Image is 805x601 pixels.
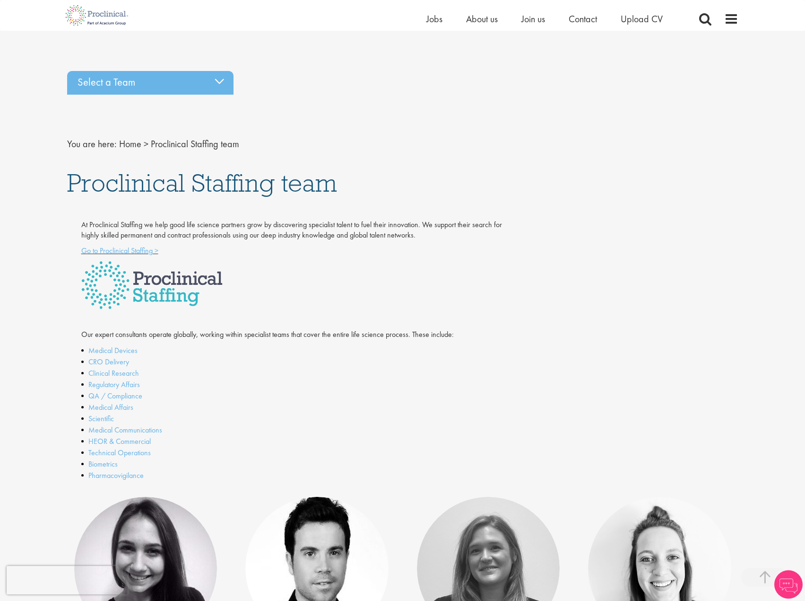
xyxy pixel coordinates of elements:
a: QA / Compliance [88,391,142,401]
a: HEOR & Commercial [88,436,151,446]
img: Chatbot [774,570,803,599]
a: Upload CV [621,13,663,25]
a: Clinical Research [88,368,139,378]
p: Our expert consultants operate globally, working within specialist teams that cover the entire li... [81,329,505,340]
a: breadcrumb link [119,138,141,150]
iframe: reCAPTCHA [7,566,128,594]
a: About us [466,13,498,25]
a: Pharmacovigilance [88,470,144,480]
a: Join us [521,13,545,25]
a: CRO Delivery [88,357,129,367]
a: Technical Operations [88,448,151,458]
a: Medical Devices [88,345,138,355]
a: Medical Communications [88,425,162,435]
a: Scientific [88,414,114,424]
a: Regulatory Affairs [88,380,140,389]
a: Contact [569,13,597,25]
span: > [144,138,148,150]
span: Proclinical Staffing team [151,138,239,150]
a: Go to Proclinical Staffing > [81,246,158,256]
img: Proclinical Staffing [81,261,223,309]
span: You are here: [67,138,117,150]
p: At Proclinical Staffing we help good life science partners grow by discovering specialist talent ... [81,220,505,241]
div: Select a Team [67,71,234,95]
a: Biometrics [88,459,118,469]
span: Proclinical Staffing team [67,167,337,199]
a: Jobs [426,13,442,25]
a: Medical Affairs [88,402,133,412]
